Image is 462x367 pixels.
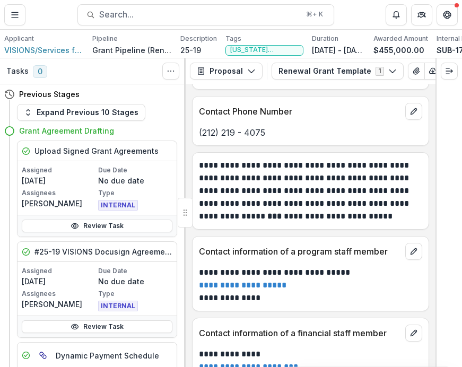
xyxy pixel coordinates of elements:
p: Description [180,34,217,43]
p: Pipeline [92,34,118,43]
a: Review Task [22,320,172,333]
p: Applicant [4,34,34,43]
p: (212) 219 - 4075 [199,126,422,139]
p: Awarded Amount [373,34,428,43]
button: Toggle Menu [4,4,25,25]
p: Tags [225,34,241,43]
p: Assigned [22,266,96,276]
h4: Previous Stages [19,89,80,100]
p: Assignees [22,188,96,198]
span: 0 [33,65,47,78]
h3: Tasks [6,67,29,76]
p: [DATE] [22,276,96,287]
p: [PERSON_NAME] [22,198,96,209]
button: Notifications [386,4,407,25]
button: Toggle View Cancelled Tasks [162,63,179,80]
span: Search... [99,10,300,20]
span: [US_STATE][GEOGRAPHIC_DATA] [230,46,299,54]
h5: #25-19 VISIONS Docusign Agreements [34,246,172,257]
button: Get Help [437,4,458,25]
p: Contact Phone Number [199,105,401,118]
button: edit [405,325,422,342]
button: View dependent tasks [34,347,51,364]
button: View Attached Files [408,63,425,80]
p: Contact information of a financial staff member [199,327,401,339]
button: Partners [411,4,432,25]
p: Due Date [98,165,172,175]
button: edit [405,243,422,260]
a: VISIONS/Services for the Blind and Visually Impaired [4,45,84,56]
p: No due date [98,276,172,287]
button: Search... [77,4,334,25]
p: [DATE] - [DATE] [312,45,365,56]
p: Contact information of a program staff member [199,245,401,258]
p: [PERSON_NAME] [22,299,96,310]
button: Expand Previous 10 Stages [17,104,145,121]
h5: Dynamic Payment Schedule [56,350,159,361]
p: Due Date [98,266,172,276]
span: INTERNAL [98,301,138,311]
p: Grant Pipeline (Renewals) [92,45,172,56]
h5: Upload Signed Grant Agreements [34,145,159,156]
button: Proposal [190,63,263,80]
p: Type [98,188,172,198]
p: No due date [98,175,172,186]
a: Review Task [22,220,172,232]
div: ⌘ + K [304,8,325,20]
p: 25-19 [180,45,201,56]
button: Renewal Grant Template1 [272,63,404,80]
p: Assigned [22,165,96,175]
p: $455,000.00 [373,45,424,56]
p: Duration [312,34,338,43]
p: [DATE] [22,175,96,186]
span: INTERNAL [98,200,138,211]
button: edit [405,103,422,120]
p: Type [98,289,172,299]
h4: Grant Agreement Drafting [19,125,114,136]
p: Assignees [22,289,96,299]
button: Expand right [441,63,458,80]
